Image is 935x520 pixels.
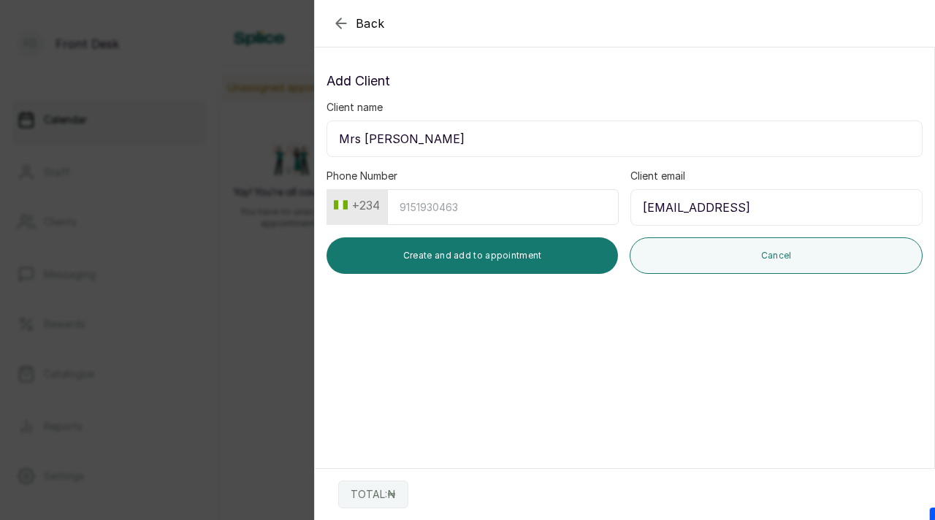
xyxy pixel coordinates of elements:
[327,121,923,157] input: Enter client name
[630,169,685,183] label: Client email
[630,237,923,274] button: Cancel
[351,487,396,502] p: TOTAL: ₦
[327,169,397,183] label: Phone Number
[630,189,923,226] input: email@acme.com
[332,15,385,32] button: Back
[327,71,923,91] p: Add Client
[327,100,383,115] label: Client name
[327,237,618,274] button: Create and add to appointment
[328,194,386,217] button: +234
[387,189,619,225] input: 9151930463
[356,15,385,32] span: Back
